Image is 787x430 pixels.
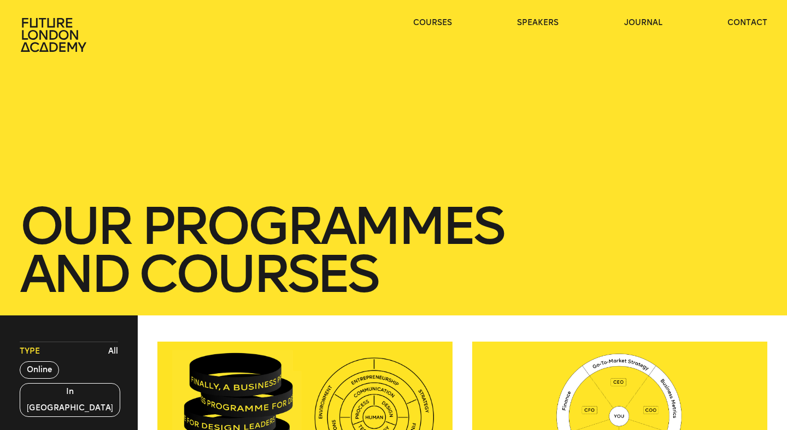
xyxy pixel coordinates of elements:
h1: our Programmes and courses [20,202,767,298]
button: All [105,343,121,360]
span: Type [20,346,40,357]
button: Online [20,361,59,379]
a: contact [727,17,767,28]
a: speakers [517,17,559,28]
a: journal [624,17,662,28]
a: courses [413,17,452,28]
button: In [GEOGRAPHIC_DATA] [20,383,120,417]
